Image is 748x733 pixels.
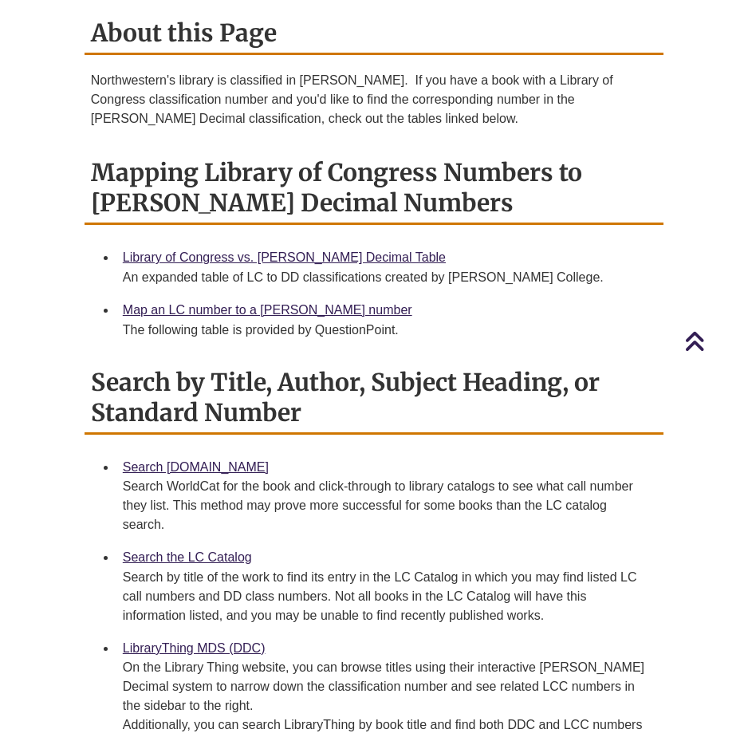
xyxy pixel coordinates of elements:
[123,641,266,655] a: LibraryThing MDS (DDC)
[85,13,663,55] h2: About this Page
[123,268,651,287] div: An expanded table of LC to DD classifications created by [PERSON_NAME] College.
[123,568,651,625] div: Search by title of the work to find its entry in the LC Catalog in which you may find listed LC c...
[123,321,651,340] div: The following table is provided by QuestionPoint.
[684,330,744,352] a: Back to Top
[123,250,446,264] a: Library of Congress vs. [PERSON_NAME] Decimal Table
[85,152,663,225] h2: Mapping Library of Congress Numbers to [PERSON_NAME] Decimal Numbers
[85,362,663,435] h2: Search by Title, Author, Subject Heading, or Standard Number
[123,550,252,564] a: Search the LC Catalog
[91,71,657,128] p: Northwestern's library is classified in [PERSON_NAME]. If you have a book with a Library of Congr...
[123,477,651,534] div: Search WorldCat for the book and click-through to library catalogs to see what call number they l...
[123,303,412,317] a: Map an LC number to a [PERSON_NAME] number
[123,460,269,474] a: Search [DOMAIN_NAME]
